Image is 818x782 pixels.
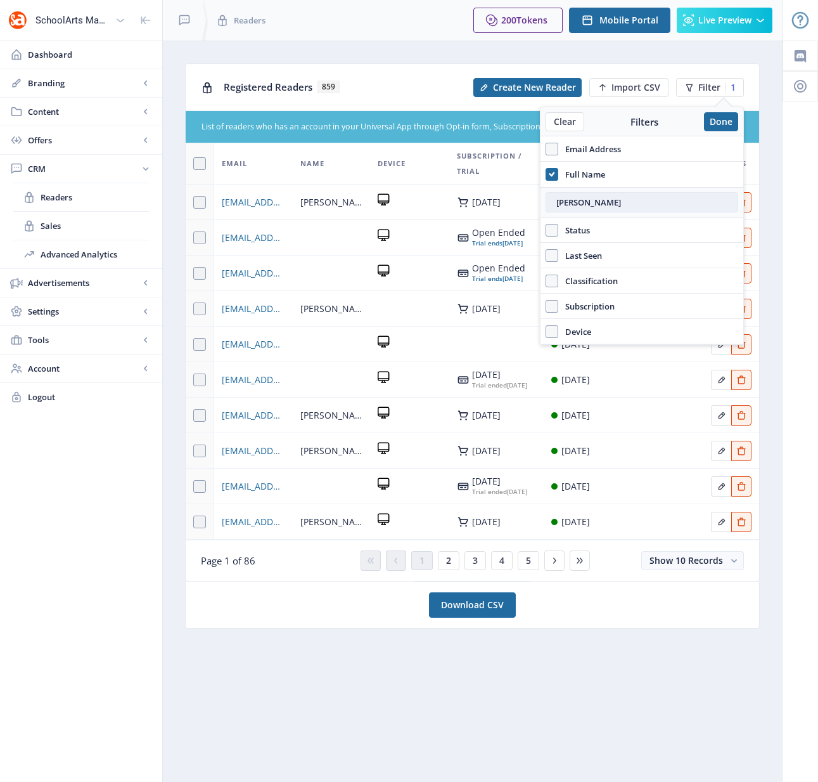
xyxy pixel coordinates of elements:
[411,551,433,570] button: 1
[698,15,751,25] span: Live Preview
[676,78,744,97] button: Filter1
[429,592,516,618] a: Download CSV
[224,81,312,93] span: Registered Readers
[222,408,285,423] a: [EMAIL_ADDRESS][DOMAIN_NAME]
[28,48,152,61] span: Dashboard
[222,337,285,352] a: [EMAIL_ADDRESS][DOMAIN_NAME]
[201,554,255,567] span: Page 1 of 86
[599,15,658,25] span: Mobile Portal
[28,334,139,346] span: Tools
[561,514,590,530] div: [DATE]
[222,156,247,171] span: Email
[464,551,486,570] button: 3
[704,112,738,131] button: Done
[28,277,139,289] span: Advertisements
[731,514,751,526] a: Edit page
[698,82,720,93] span: Filter
[222,195,285,210] a: [EMAIL_ADDRESS][DOMAIN_NAME]
[300,301,363,316] span: [PERSON_NAME]
[222,514,285,530] a: [EMAIL_ADDRESS][DOMAIN_NAME]
[457,148,536,179] span: Subscription / Trial
[300,443,363,459] span: [PERSON_NAME]
[41,191,150,204] span: Readers
[472,238,502,247] span: Trial ends
[558,141,621,157] span: Email Address
[569,8,670,33] button: Mobile Portal
[558,324,591,339] span: Device
[472,273,525,283] div: [DATE]
[725,82,736,93] div: 1
[582,78,668,97] a: New page
[28,162,139,175] span: CRM
[473,8,563,33] button: 200Tokens
[446,556,451,566] span: 2
[677,8,772,33] button: Live Preview
[711,514,731,526] a: Edit page
[41,248,150,261] span: Advanced Analytics
[28,77,139,89] span: Branding
[711,443,731,455] a: Edit page
[546,112,584,131] button: Clear
[438,551,459,570] button: 2
[711,337,731,349] a: Edit page
[28,391,152,403] span: Logout
[558,299,615,314] span: Subscription
[13,240,150,268] a: Advanced Analytics
[558,167,605,182] span: Full Name
[300,408,363,423] span: [PERSON_NAME]
[472,446,501,456] div: [DATE]
[516,14,547,26] span: Tokens
[731,443,751,455] a: Edit page
[222,443,285,459] a: [EMAIL_ADDRESS][DOMAIN_NAME]
[35,6,110,34] div: SchoolArts Magazine
[472,476,527,486] div: [DATE]
[472,238,525,248] div: [DATE]
[222,230,285,245] a: [EMAIL_ADDRESS][DOMAIN_NAME]
[222,301,285,316] a: [EMAIL_ADDRESS][DOMAIN_NAME]
[558,273,618,289] span: Classification
[185,63,760,582] app-collection-view: Registered Readers
[584,115,704,128] div: Filters
[526,556,531,566] span: 5
[558,248,602,263] span: Last Seen
[499,556,504,566] span: 4
[472,263,525,273] div: Open Ended
[472,197,501,207] div: [DATE]
[13,183,150,211] a: Readers
[611,82,660,93] span: Import CSV
[300,195,363,210] span: [PERSON_NAME]
[13,212,150,240] a: Sales
[419,556,425,566] span: 1
[300,514,363,530] span: [PERSON_NAME]
[41,219,150,232] span: Sales
[28,305,139,318] span: Settings
[491,551,513,570] button: 4
[472,228,525,238] div: Open Ended
[472,410,501,420] div: [DATE]
[558,223,590,238] span: Status
[561,443,590,459] div: [DATE]
[472,486,527,497] div: [DATE]
[28,362,139,375] span: Account
[466,78,582,97] a: New page
[234,14,265,27] span: Readers
[222,372,285,388] a: [EMAIL_ADDRESS][DOMAIN_NAME]
[711,372,731,384] a: Edit page
[201,121,668,133] div: List of readers who has an account in your Universal App through Opt-in form, Subscriptions, or a...
[711,479,731,491] a: Edit page
[561,372,590,388] div: [DATE]
[472,381,507,389] span: Trial ended
[589,78,668,97] button: Import CSV
[317,81,340,93] span: 859
[28,105,139,118] span: Content
[473,556,478,566] span: 3
[731,337,751,349] a: Edit page
[493,82,576,93] span: Create New Reader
